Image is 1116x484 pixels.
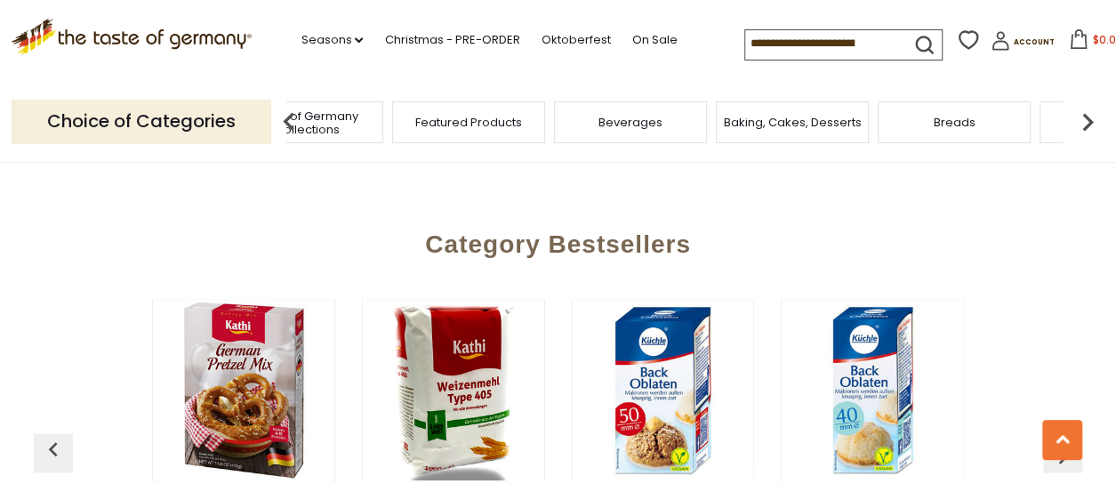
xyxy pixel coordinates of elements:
[541,30,610,50] a: Oktoberfest
[236,109,378,136] a: Taste of Germany Collections
[631,30,677,50] a: On Sale
[363,300,543,480] img: Kathi German Wheat Flour Type 405 - 35 oz.
[1048,442,1077,471] img: previous arrow
[598,116,662,129] a: Beverages
[415,116,522,129] a: Featured Products
[153,300,333,480] img: Kathi German Pretzel Baking Mix Kit, 14.6 oz
[1070,104,1105,140] img: next arrow
[991,31,1055,57] a: Account
[1014,37,1055,47] span: Account
[301,30,363,50] a: Seasons
[934,116,975,129] a: Breads
[384,30,519,50] a: Christmas - PRE-ORDER
[34,204,1083,277] div: Category Bestsellers
[12,100,271,143] p: Choice of Categories
[724,116,862,129] a: Baking, Cakes, Desserts
[573,300,753,480] img: Kuechle Oblaten Round Baking Wafers 50mm 1.3 oz
[271,104,307,140] img: previous arrow
[783,300,963,480] img: Kuechle Oblaten Round Baking Wafers 40mm 0.8 oz
[39,435,68,464] img: previous arrow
